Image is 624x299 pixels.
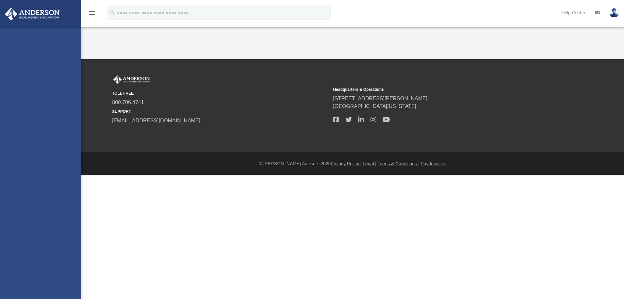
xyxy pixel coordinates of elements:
a: menu [88,12,96,17]
img: Anderson Advisors Platinum Portal [3,8,62,20]
i: search [109,9,116,16]
a: [EMAIL_ADDRESS][DOMAIN_NAME] [112,118,200,123]
a: Terms & Conditions | [378,161,420,166]
small: Headquarters & Operations [333,87,550,92]
a: Privacy Policy | [331,161,362,166]
small: SUPPORT [112,109,329,115]
a: Pay Invoices [421,161,446,166]
a: [GEOGRAPHIC_DATA][US_STATE] [333,103,416,109]
i: menu [88,9,96,17]
a: Legal | [363,161,376,166]
small: TOLL FREE [112,90,329,96]
a: 800.706.4741 [112,100,144,105]
a: [STREET_ADDRESS][PERSON_NAME] [333,96,427,101]
img: User Pic [609,8,619,18]
img: Anderson Advisors Platinum Portal [112,75,151,84]
div: © [PERSON_NAME] Advisors 2025 [81,160,624,167]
